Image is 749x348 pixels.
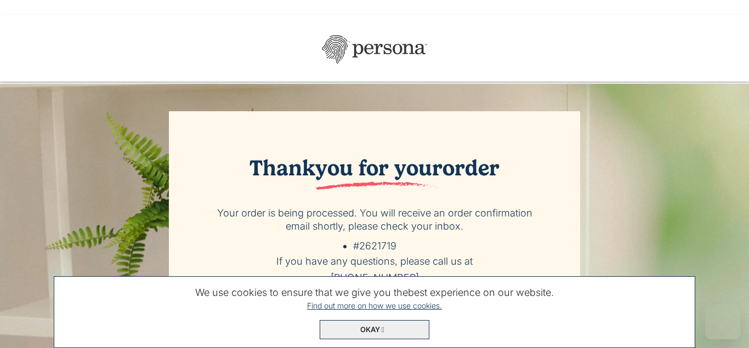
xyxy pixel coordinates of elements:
a: Find out more on how we use cookies. [71,300,678,311]
p: We use cookies to ensure that we give you the best experience on our website. [71,285,678,311]
iframe: Button to launch messaging window [705,304,740,339]
button: close [320,320,429,339]
span: #2621719 [353,240,396,252]
img: Persona nutrition logo [306,35,443,64]
h2: Thank order [207,155,542,190]
p: Your order is being processed. You will receive an order confirmation email shortly, please check... [207,207,542,233]
h5: If you have any questions, please call us at [PHONE_NUMBER] [207,253,542,286]
span: you for your [315,155,442,190]
span: Okay [360,325,380,334]
img: Check Icon [382,326,389,333]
